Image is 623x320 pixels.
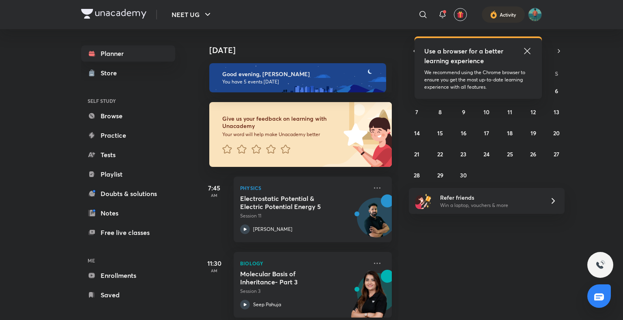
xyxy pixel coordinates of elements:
abbr: September 13, 2025 [554,108,559,116]
p: Physics [240,183,367,193]
h5: Electrostatic Potential & Electric Potential Energy 5 [240,194,341,211]
abbr: September 15, 2025 [437,129,443,137]
button: September 16, 2025 [457,126,470,139]
abbr: Saturday [555,70,558,77]
abbr: September 11, 2025 [507,108,512,116]
h6: SELF STUDY [81,94,175,108]
button: September 12, 2025 [527,105,540,118]
img: ttu [595,260,605,270]
button: September 27, 2025 [550,147,563,160]
a: Doubts & solutions [81,186,175,202]
p: Win a laptop, vouchers & more [440,202,540,209]
button: September 19, 2025 [527,126,540,139]
abbr: September 30, 2025 [460,171,467,179]
button: September 14, 2025 [410,126,423,139]
abbr: September 20, 2025 [553,129,560,137]
div: Store [101,68,122,78]
button: September 28, 2025 [410,169,423,181]
h5: 11:30 [198,258,230,268]
h6: Give us your feedback on learning with Unacademy [222,115,341,130]
button: September 30, 2025 [457,169,470,181]
abbr: September 17, 2025 [484,129,489,137]
a: Enrollments [81,267,175,284]
button: September 10, 2025 [480,105,493,118]
button: September 15, 2025 [434,126,447,139]
a: Company Logo [81,9,146,21]
h5: Molecular Basis of Inheritance- Part 3 [240,270,341,286]
abbr: September 16, 2025 [461,129,466,137]
p: AM [198,193,230,198]
p: Session 3 [240,288,367,295]
a: Playlist [81,166,175,182]
button: September 18, 2025 [503,126,516,139]
a: Store [81,65,175,81]
a: Practice [81,127,175,143]
h6: Good evening, [PERSON_NAME] [222,70,379,78]
abbr: September 9, 2025 [462,108,465,116]
abbr: September 29, 2025 [437,171,443,179]
abbr: September 25, 2025 [507,150,513,158]
button: September 25, 2025 [503,147,516,160]
img: feedback_image [316,102,392,167]
abbr: September 10, 2025 [483,108,490,116]
button: September 20, 2025 [550,126,563,139]
abbr: September 8, 2025 [438,108,442,116]
button: September 9, 2025 [457,105,470,118]
a: Planner [81,45,175,62]
p: Seep Pahuja [253,301,281,308]
abbr: September 23, 2025 [460,150,466,158]
button: September 26, 2025 [527,147,540,160]
h4: [DATE] [209,45,400,55]
button: September 11, 2025 [503,105,516,118]
abbr: September 14, 2025 [414,129,420,137]
a: Free live classes [81,224,175,241]
abbr: September 22, 2025 [437,150,443,158]
a: Saved [81,287,175,303]
p: You have 5 events [DATE] [222,79,379,85]
h6: Refer friends [440,193,540,202]
button: September 7, 2025 [410,105,423,118]
h6: ME [81,254,175,267]
abbr: September 12, 2025 [531,108,536,116]
button: September 8, 2025 [434,105,447,118]
img: referral [415,193,432,209]
p: Biology [240,258,367,268]
p: AM [198,268,230,273]
img: activity [490,10,497,19]
h5: Use a browser for a better learning experience [424,46,505,66]
button: September 17, 2025 [480,126,493,139]
abbr: September 26, 2025 [530,150,536,158]
button: September 13, 2025 [550,105,563,118]
button: NEET UG [167,6,217,23]
button: September 24, 2025 [480,147,493,160]
img: evening [209,63,386,92]
p: We recommend using the Chrome browser to ensure you get the most up-to-date learning experience w... [424,69,532,91]
h5: 7:45 [198,183,230,193]
abbr: September 27, 2025 [554,150,559,158]
abbr: September 7, 2025 [415,108,418,116]
a: Browse [81,108,175,124]
button: September 22, 2025 [434,147,447,160]
button: September 21, 2025 [410,147,423,160]
abbr: September 6, 2025 [555,87,558,95]
p: Session 11 [240,212,367,220]
abbr: September 19, 2025 [531,129,536,137]
abbr: September 24, 2025 [483,150,490,158]
abbr: September 21, 2025 [414,150,419,158]
a: Tests [81,147,175,163]
p: Your word will help make Unacademy better [222,131,341,138]
p: [PERSON_NAME] [253,226,292,233]
img: Company Logo [81,9,146,19]
img: avatar [457,11,464,18]
img: Avatar [357,202,396,241]
img: Abhay [528,8,542,21]
button: September 29, 2025 [434,169,447,181]
a: Notes [81,205,175,221]
abbr: September 18, 2025 [507,129,513,137]
button: September 23, 2025 [457,147,470,160]
button: avatar [454,8,467,21]
abbr: September 28, 2025 [414,171,420,179]
button: September 6, 2025 [550,84,563,97]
